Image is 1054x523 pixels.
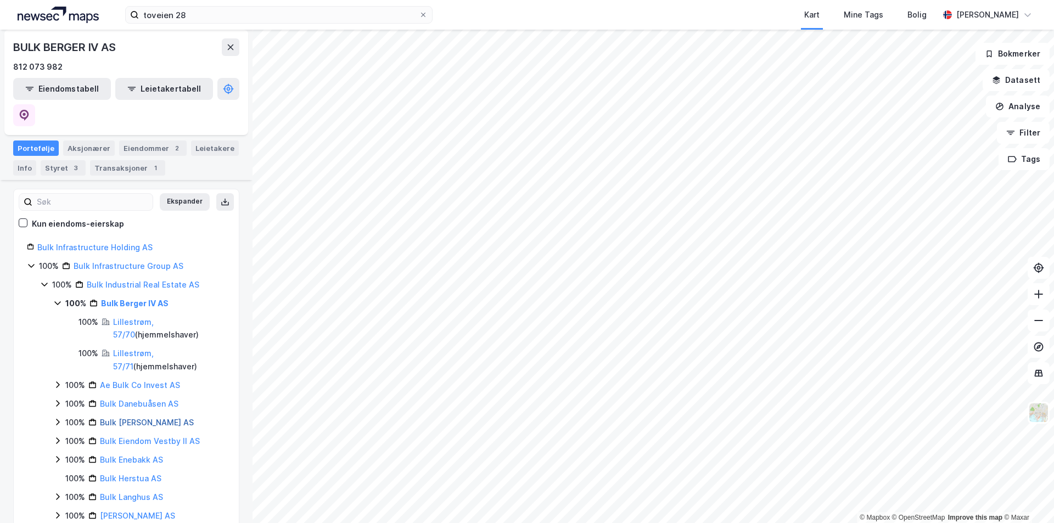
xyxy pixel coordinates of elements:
[13,60,63,74] div: 812 073 982
[65,397,85,410] div: 100%
[100,511,175,520] a: [PERSON_NAME] AS
[999,470,1054,523] iframe: Chat Widget
[860,514,890,521] a: Mapbox
[32,194,153,210] input: Søk
[171,143,182,154] div: 2
[70,162,81,173] div: 3
[13,38,118,56] div: BULK BERGER IV AS
[100,380,180,390] a: Ae Bulk Co Invest AS
[100,474,161,483] a: Bulk Herstua AS
[100,455,163,464] a: Bulk Enebakk AS
[975,43,1050,65] button: Bokmerker
[100,492,163,502] a: Bulk Langhus AS
[65,435,85,448] div: 100%
[13,160,36,176] div: Info
[13,140,59,156] div: Portefølje
[999,148,1050,170] button: Tags
[65,472,85,485] div: 100%
[983,69,1050,91] button: Datasett
[65,509,85,522] div: 100%
[113,348,154,371] a: Lillestrøm, 57/71
[139,7,419,23] input: Søk på adresse, matrikkel, gårdeiere, leietakere eller personer
[79,316,98,329] div: 100%
[41,160,86,176] div: Styret
[113,347,226,373] div: ( hjemmelshaver )
[191,140,239,156] div: Leietakere
[63,140,115,156] div: Aksjonærer
[956,8,1019,21] div: [PERSON_NAME]
[65,297,86,310] div: 100%
[119,140,187,156] div: Eiendommer
[948,514,1002,521] a: Improve this map
[79,347,98,360] div: 100%
[13,78,111,100] button: Eiendomstabell
[804,8,820,21] div: Kart
[100,399,178,408] a: Bulk Danebuåsen AS
[100,418,194,427] a: Bulk [PERSON_NAME] AS
[32,217,124,230] div: Kun eiendoms-eierskap
[100,436,200,446] a: Bulk Eiendom Vestby II AS
[101,299,169,308] a: Bulk Berger IV AS
[160,193,210,211] button: Ekspander
[65,491,85,504] div: 100%
[52,278,72,291] div: 100%
[37,243,153,252] a: Bulk Infrastructure Holding AS
[18,7,99,23] img: logo.a4113a55bc3d86da70a041830d287a7e.svg
[65,416,85,429] div: 100%
[65,379,85,392] div: 100%
[65,453,85,466] div: 100%
[90,160,165,176] div: Transaksjoner
[74,261,183,271] a: Bulk Infrastructure Group AS
[87,280,199,289] a: Bulk Industrial Real Estate AS
[115,78,213,100] button: Leietakertabell
[39,260,59,273] div: 100%
[892,514,945,521] a: OpenStreetMap
[150,162,161,173] div: 1
[113,316,226,342] div: ( hjemmelshaver )
[1028,402,1049,423] img: Z
[844,8,883,21] div: Mine Tags
[113,317,154,340] a: Lillestrøm, 57/70
[997,122,1050,144] button: Filter
[907,8,927,21] div: Bolig
[986,95,1050,117] button: Analyse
